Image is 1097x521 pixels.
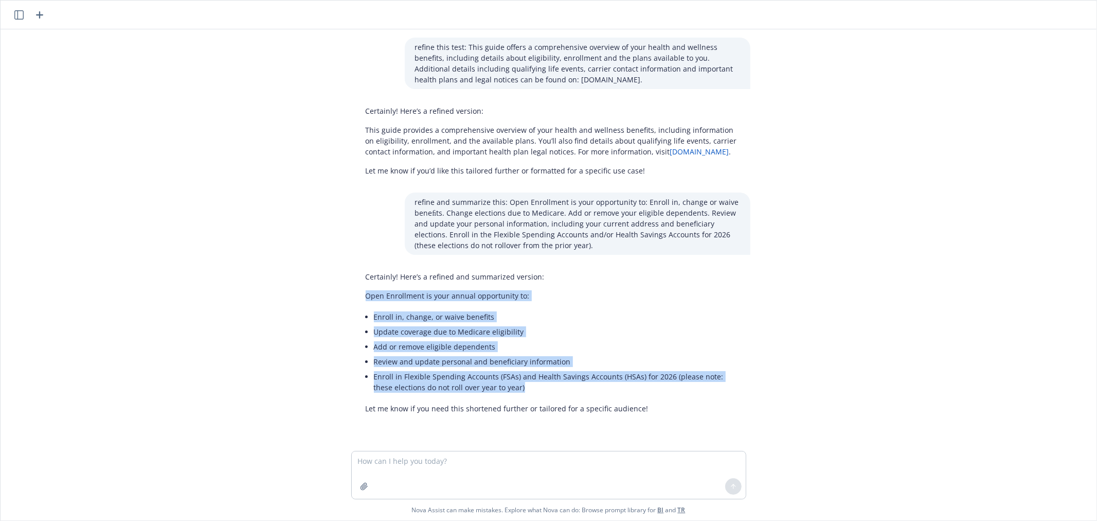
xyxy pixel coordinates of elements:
[374,324,740,339] li: Update coverage due to Medicare eligibility
[670,147,729,157] a: [DOMAIN_NAME]
[366,106,740,116] p: Certainly! Here’s a refined version:
[658,506,664,514] a: BI
[415,197,740,251] p: refine and summarize this: Open Enrollment is your opportunity to: Enroll in, change or waive ben...
[415,42,740,85] p: refine this test: This guide offers a comprehensive overview of your health and wellness benefits...
[412,499,686,520] span: Nova Assist can make mistakes. Explore what Nova can do: Browse prompt library for and
[366,125,740,157] p: This guide provides a comprehensive overview of your health and wellness benefits, including info...
[366,290,740,301] p: Open Enrollment is your annual opportunity to:
[366,403,740,414] p: Let me know if you need this shortened further or tailored for a specific audience!
[366,165,740,176] p: Let me know if you’d like this tailored further or formatted for a specific use case!
[374,309,740,324] li: Enroll in, change, or waive benefits
[374,369,740,395] li: Enroll in Flexible Spending Accounts (FSAs) and Health Savings Accounts (HSAs) for 2026 (please n...
[374,339,740,354] li: Add or remove eligible dependents
[374,354,740,369] li: Review and update personal and beneficiary information
[366,271,740,282] p: Certainly! Here’s a refined and summarized version:
[678,506,686,514] a: TR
